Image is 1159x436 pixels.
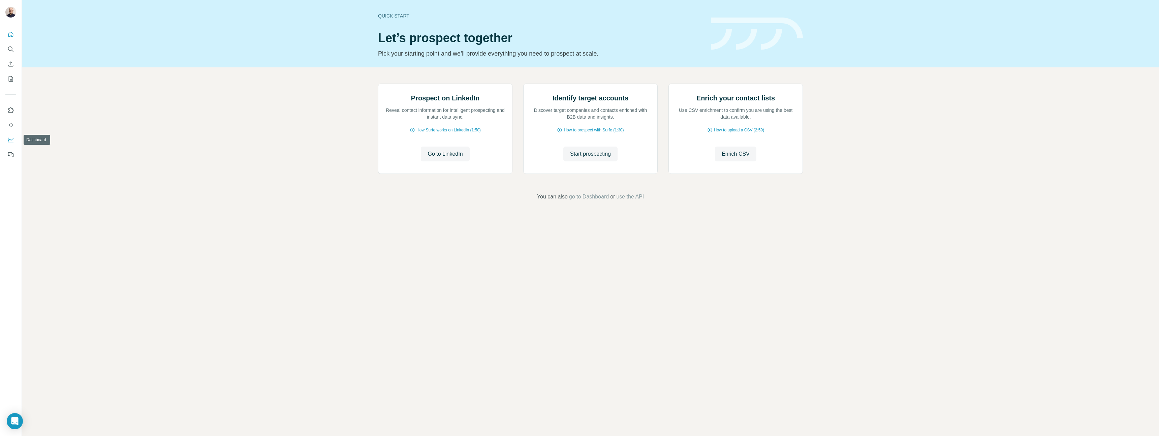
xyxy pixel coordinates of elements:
[711,18,803,50] img: banner
[416,127,481,133] span: How Surfe works on LinkedIn (1:58)
[696,93,775,103] h2: Enrich your contact lists
[5,119,16,131] button: Use Surfe API
[378,12,703,19] div: Quick start
[428,150,463,158] span: Go to LinkedIn
[563,147,618,161] button: Start prospecting
[570,150,611,158] span: Start prospecting
[537,193,568,201] span: You can also
[411,93,479,103] h2: Prospect on LinkedIn
[378,31,703,45] h1: Let’s prospect together
[421,147,469,161] button: Go to LinkedIn
[5,134,16,146] button: Dashboard
[714,127,764,133] span: How to upload a CSV (2:59)
[5,58,16,70] button: Enrich CSV
[5,43,16,55] button: Search
[715,147,756,161] button: Enrich CSV
[7,413,23,429] div: Open Intercom Messenger
[385,107,505,120] p: Reveal contact information for intelligent prospecting and instant data sync.
[5,28,16,40] button: Quick start
[569,193,609,201] button: go to Dashboard
[564,127,624,133] span: How to prospect with Surfe (1:30)
[616,193,644,201] button: use the API
[553,93,629,103] h2: Identify target accounts
[530,107,651,120] p: Discover target companies and contacts enriched with B2B data and insights.
[5,104,16,116] button: Use Surfe on LinkedIn
[5,7,16,18] img: Avatar
[378,49,703,58] p: Pick your starting point and we’ll provide everything you need to prospect at scale.
[5,149,16,161] button: Feedback
[676,107,796,120] p: Use CSV enrichment to confirm you are using the best data available.
[610,193,615,201] span: or
[722,150,750,158] span: Enrich CSV
[5,73,16,85] button: My lists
